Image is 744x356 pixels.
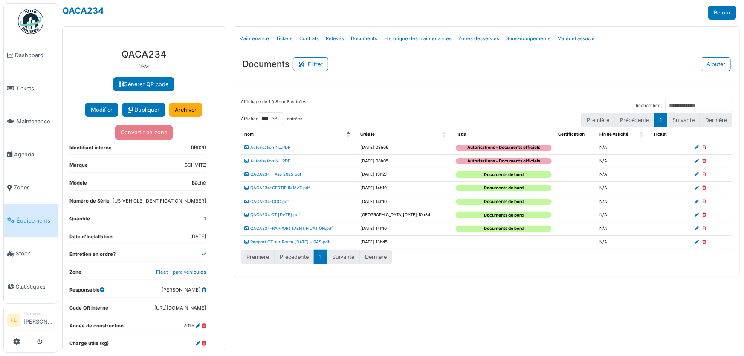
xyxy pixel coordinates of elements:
[4,204,58,237] a: Équipements
[169,103,202,117] a: Archiver
[244,185,310,190] a: QACA234-CERTIF IMMAT.pdf
[296,29,322,49] a: Contrats
[190,233,206,240] dd: [DATE]
[581,113,732,127] nav: pagination
[69,197,110,208] dt: Numéro de Série
[559,132,585,136] span: Certification
[16,249,54,258] span: Stock
[4,237,58,270] a: Stock
[640,128,645,141] span: Fin de validité: Activate to sort
[156,269,206,275] a: Fleet - parc véhicules
[456,226,551,232] div: Documents de bord
[244,240,330,244] a: Rapport CT sur Route [DATE] - RAS.pdf
[357,208,452,222] td: [GEOGRAPHIC_DATA][DATE] 10h34
[244,159,290,163] a: Autorisation NL.PDF
[17,117,54,125] span: Maintenance
[599,132,628,136] span: Fin de validité
[69,144,112,155] dt: Identifiant interne
[357,222,452,235] td: [DATE] 14h10
[314,250,327,264] button: 1
[596,235,650,249] td: N/A
[456,212,551,218] div: Documents de bord
[244,199,289,204] a: QACA234-COC.pdf
[357,235,452,249] td: [DATE] 13h45
[701,57,731,71] button: Ajouter
[7,314,20,327] li: FL
[23,311,54,317] div: Manager
[15,51,54,59] span: Dashboard
[185,162,206,169] dd: SCHMITZ
[7,311,54,331] a: FL Manager[PERSON_NAME]
[503,29,554,49] a: Sous-équipements
[23,311,54,329] li: [PERSON_NAME]
[244,212,300,217] a: QACA234 CT [DATE].pdf
[162,287,206,294] dd: [PERSON_NAME]
[244,172,301,177] a: QACA234 - Ass 2025.pdf
[596,154,650,168] td: N/A
[357,168,452,182] td: [DATE] 13h27
[244,226,333,231] a: QACA234-RAPPORT IDENTIFICATION.pdf
[360,132,375,136] span: Créé le
[357,141,452,154] td: [DATE] 08h06
[154,304,206,312] dd: [URL][DOMAIN_NAME]
[69,63,218,70] p: RBM
[322,29,347,49] a: Relevés
[4,171,58,204] a: Zones
[455,29,503,49] a: Zones desservies
[456,145,551,151] div: Autorisations - Documents officiels
[596,141,650,154] td: N/A
[69,269,81,279] dt: Zone
[258,112,284,125] select: Afficherentrées
[16,283,54,291] span: Statistiques
[244,145,290,150] a: Autorisation NL.PDF
[17,217,54,225] span: Équipements
[14,151,54,159] span: Agenda
[381,29,455,49] a: Historique des maintenances
[596,195,650,208] td: N/A
[69,179,87,190] dt: Modèle
[236,29,272,49] a: Maintenance
[243,59,289,69] h3: Documents
[4,270,58,304] a: Statistiques
[113,197,206,205] dd: [US_VEHICLE_IDENTIFICATION_NUMBER]
[357,195,452,208] td: [DATE] 14h10
[4,138,58,171] a: Agenda
[4,72,58,105] a: Tickets
[85,103,118,117] button: Modifier
[241,250,392,264] nav: pagination
[347,29,381,49] a: Documents
[113,77,174,91] a: Générer QR code
[4,39,58,72] a: Dashboard
[69,340,109,350] dt: Charge utile (kg)
[654,132,667,136] span: Ticket
[442,128,447,141] span: Créé le: Activate to sort
[554,29,598,49] a: Matériel associé
[357,154,452,168] td: [DATE] 08h05
[191,144,206,151] dd: RB029
[596,208,650,222] td: N/A
[204,215,206,223] dd: 1
[241,112,302,125] label: Afficher entrées
[69,304,108,315] dt: Code QR interne
[293,57,328,71] button: Filtrer
[183,322,206,330] dd: 2015
[456,199,551,205] div: Documents de bord
[347,128,352,141] span: Nom: Activate to invert sorting
[122,103,165,117] a: Dupliquer
[456,132,466,136] span: Tags
[18,9,43,34] img: Badge_color-CXgf-gQk.svg
[708,6,736,20] a: Retour
[62,6,104,16] a: QACA234
[69,322,124,333] dt: Année de construction
[69,287,104,297] dt: Responsable
[69,251,116,261] dt: Entretien en ordre?
[357,181,452,195] td: [DATE] 14h10
[241,99,306,112] div: Affichage de 1 à 8 sur 8 entrées
[69,49,218,60] h3: QACA234
[272,29,296,49] a: Tickets
[192,179,206,187] dd: Bâché
[69,162,88,172] dt: Marque
[69,215,90,226] dt: Quantité
[596,168,650,182] td: N/A
[456,158,551,165] div: Autorisations - Documents officiels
